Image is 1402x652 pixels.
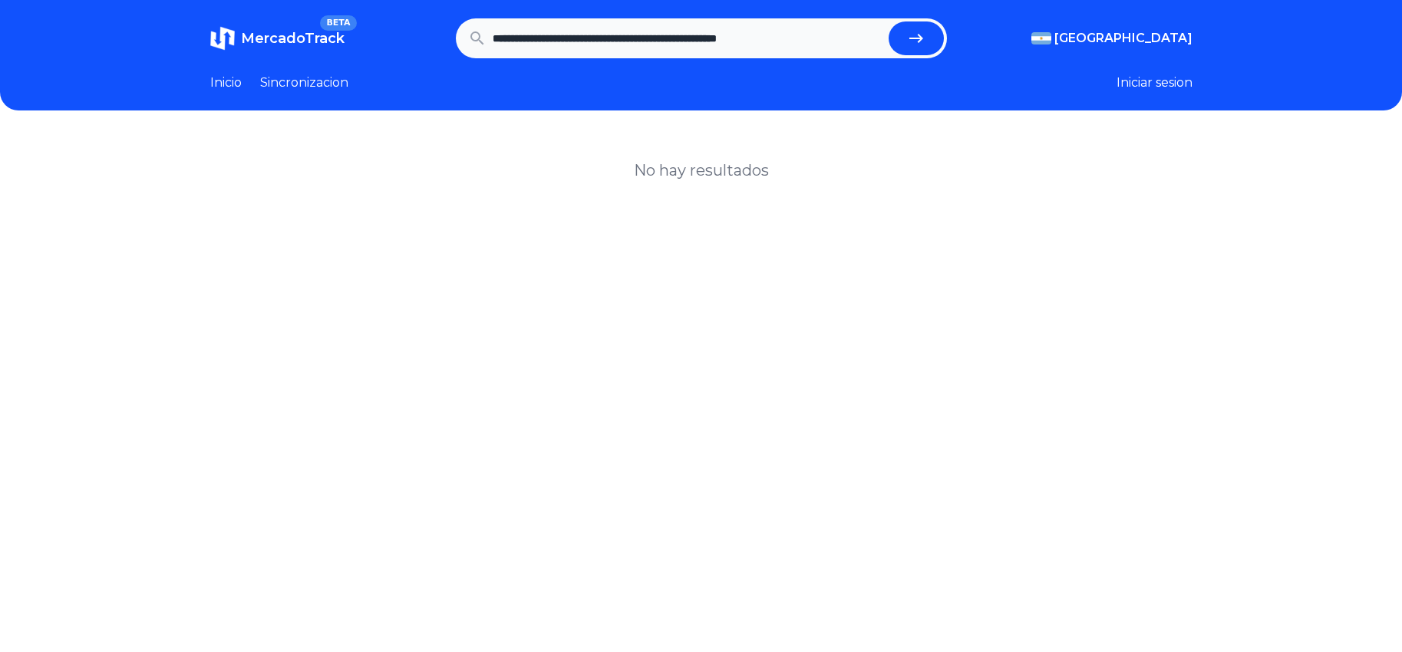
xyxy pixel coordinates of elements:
[1031,29,1193,48] button: [GEOGRAPHIC_DATA]
[320,15,356,31] span: BETA
[634,160,769,181] h1: No hay resultados
[210,74,242,92] a: Inicio
[210,26,345,51] a: MercadoTrackBETA
[1031,32,1051,44] img: Argentina
[210,26,235,51] img: MercadoTrack
[1054,29,1193,48] span: [GEOGRAPHIC_DATA]
[241,30,345,47] span: MercadoTrack
[1117,74,1193,92] button: Iniciar sesion
[260,74,348,92] a: Sincronizacion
